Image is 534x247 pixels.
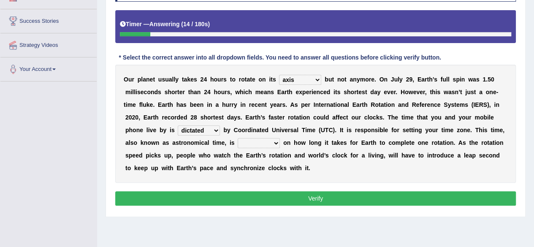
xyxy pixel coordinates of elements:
b: r [249,101,251,108]
b: m [360,76,365,83]
b: s [282,101,285,108]
b: e [252,76,255,83]
b: t [124,101,126,108]
b: n [461,76,465,83]
b: n [353,76,357,83]
b: r [182,89,184,95]
b: u [217,76,221,83]
b: i [207,101,209,108]
b: r [423,89,425,95]
b: l [132,89,134,95]
h5: Timer — [120,21,210,27]
b: o [405,89,409,95]
b: r [280,101,282,108]
b: e [413,89,416,95]
b: a [247,76,250,83]
b: O [379,76,384,83]
b: e [358,89,362,95]
b: a [330,101,333,108]
b: i [126,101,127,108]
b: n [197,89,201,95]
b: t [335,89,337,95]
b: e [260,89,264,95]
b: n [146,76,150,83]
b: y [447,101,451,108]
b: i [269,76,271,83]
b: r [324,101,326,108]
b: r [165,101,167,108]
b: e [437,101,440,108]
b: 1 [482,76,486,83]
b: h [169,101,173,108]
b: . [396,89,397,95]
b: A [290,101,294,108]
b: s [158,89,161,95]
b: s [183,101,187,108]
b: l [141,76,143,83]
b: l [347,101,349,108]
b: 4 [203,76,207,83]
b: r [393,89,396,95]
b: d [327,89,331,95]
b: t [265,101,267,108]
b: h [432,89,436,95]
b: l [398,76,399,83]
b: w [444,89,448,95]
b: e [133,101,136,108]
b: e [251,101,255,108]
b: n [401,101,405,108]
b: u [394,76,398,83]
b: . [285,101,287,108]
b: f [441,76,443,83]
b: ( [471,101,473,108]
b: t [474,89,476,95]
b: t [168,101,170,108]
b: O [124,76,128,83]
b: l [141,101,143,108]
button: Verify [115,191,516,206]
b: a [194,89,197,95]
b: e [390,89,394,95]
b: e [179,89,183,95]
b: p [138,76,141,83]
b: h [364,101,368,108]
b: o [486,89,490,95]
b: v [416,89,420,95]
b: v [387,89,390,95]
b: r [221,76,223,83]
b: y [270,101,274,108]
b: R [412,101,416,108]
b: h [248,89,252,95]
b: t [384,101,386,108]
b: e [197,101,200,108]
b: r [354,89,356,95]
b: E [352,101,356,108]
b: . [486,76,488,83]
b: k [146,101,150,108]
b: s [362,89,365,95]
b: t [427,76,429,83]
b: s [223,76,227,83]
b: i [136,89,137,95]
b: s [165,89,168,95]
b: r [239,76,241,83]
b: e [313,89,317,95]
b: i [335,101,337,108]
a: Your Account [0,57,97,79]
b: e [371,76,374,83]
b: n [489,89,493,95]
b: o [241,76,245,83]
b: , [230,89,232,95]
b: p [301,101,305,108]
b: u [328,76,332,83]
b: k [187,76,190,83]
b: y [357,76,360,83]
b: t [379,101,381,108]
b: n [315,101,319,108]
b: y [234,101,237,108]
b: i [240,101,242,108]
b: t [188,89,190,95]
b: n [384,76,388,83]
b: s [137,89,141,95]
b: n [430,101,434,108]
